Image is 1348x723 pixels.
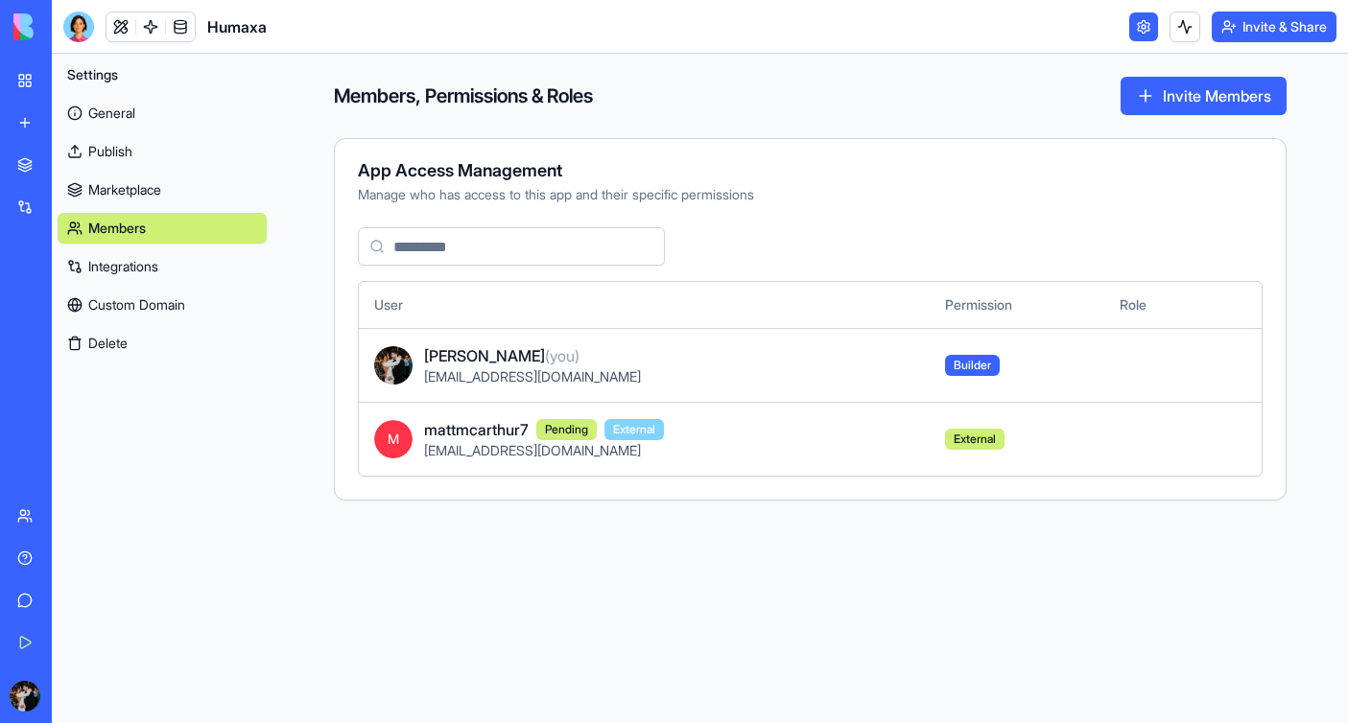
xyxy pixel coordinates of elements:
[545,346,579,365] span: (you)
[424,418,529,441] span: mattmcarthur7
[374,346,413,385] img: ACg8ocKlFzjJGDWkuBovTeb00iKVp4StTqrjJe35UCrv5fukAziIin_Q=s96-c
[58,59,267,90] button: Settings
[536,419,597,440] span: Pending
[374,420,413,458] span: M
[58,328,267,359] button: Delete
[424,344,579,367] span: [PERSON_NAME]
[1121,77,1287,115] button: Invite Members
[334,82,593,109] h4: Members, Permissions & Roles
[58,98,267,128] a: General
[58,175,267,205] a: Marketplace
[13,13,132,40] img: logo
[58,290,267,320] a: Custom Domain
[10,681,40,711] img: ACg8ocKlFzjJGDWkuBovTeb00iKVp4StTqrjJe35UCrv5fukAziIin_Q=s96-c
[945,429,1005,450] span: External
[604,419,664,440] span: External
[58,213,267,244] a: Members
[424,368,641,385] span: [EMAIL_ADDRESS][DOMAIN_NAME]
[358,162,1263,179] div: App Access Management
[930,282,1104,328] th: Permission
[1212,12,1336,42] button: Invite & Share
[358,185,1263,204] div: Manage who has access to this app and their specific permissions
[359,282,930,328] th: User
[945,355,1000,376] span: Builder
[424,442,641,458] span: [EMAIL_ADDRESS][DOMAIN_NAME]
[1104,282,1207,328] th: Role
[67,65,118,84] span: Settings
[58,251,267,282] a: Integrations
[58,136,267,167] a: Publish
[207,15,267,38] span: Humaxa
